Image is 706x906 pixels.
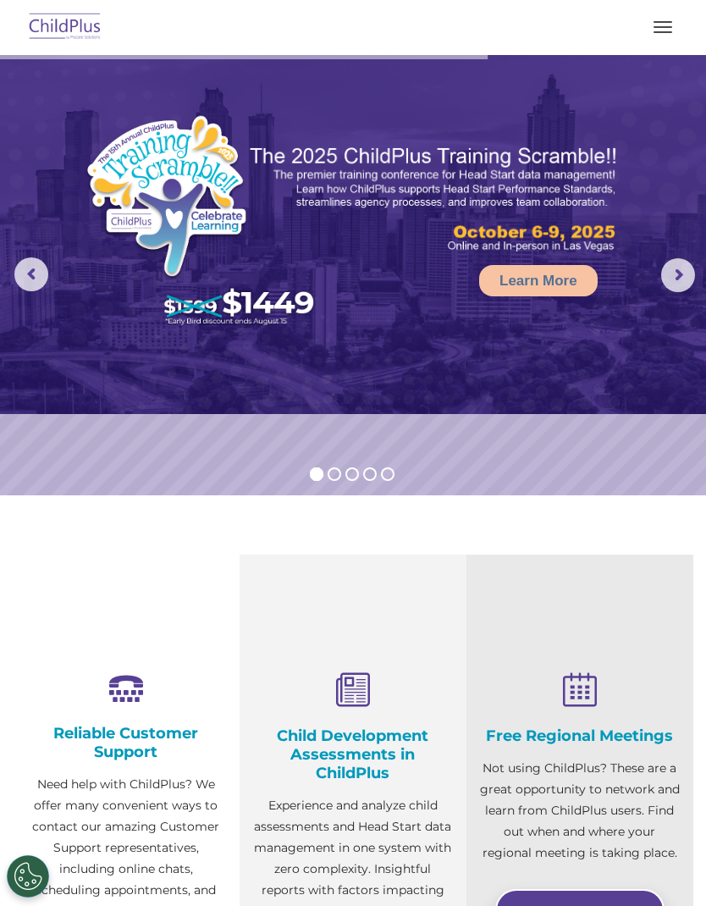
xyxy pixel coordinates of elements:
a: Learn More [479,265,598,296]
p: Not using ChildPlus? These are a great opportunity to network and learn from ChildPlus users. Fin... [479,758,681,864]
img: ChildPlus by Procare Solutions [25,8,105,47]
button: Cookies Settings [7,855,49,898]
h4: Free Regional Meetings [479,726,681,745]
h4: Child Development Assessments in ChildPlus [252,726,454,782]
h4: Reliable Customer Support [25,724,227,761]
